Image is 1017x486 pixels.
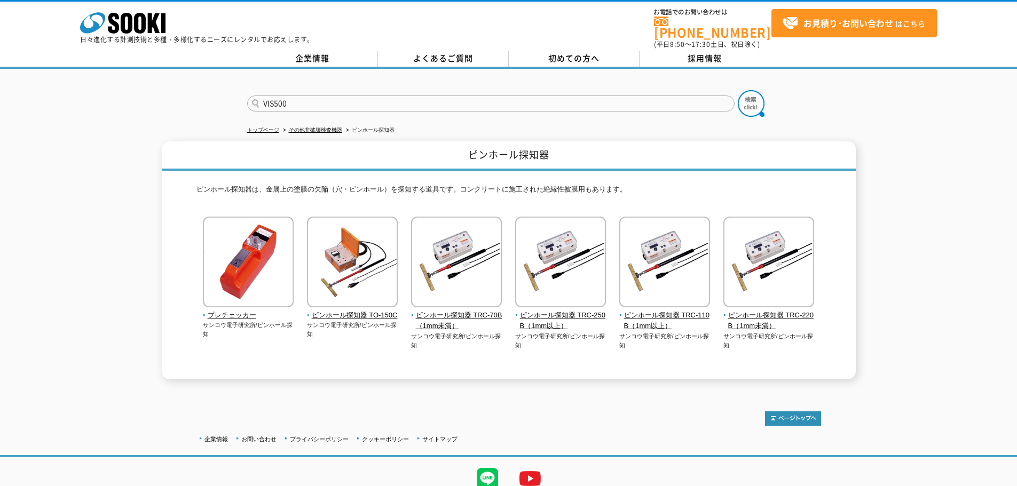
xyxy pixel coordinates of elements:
[515,332,606,349] p: サンコウ電子研究所/ピンホール探知
[203,217,294,310] img: プレチェッカー
[782,15,925,31] span: はこちら
[803,17,893,29] strong: お見積り･お問い合わせ
[411,310,502,332] span: ピンホール探知器 TRC-70B（1mm未満）
[654,39,760,49] span: (平日 ～ 土日、祝日除く)
[307,310,398,321] span: ピンホール探知器 TO-150C
[723,300,815,332] a: ピンホール探知器 TRC-220B（1mm未満）
[344,125,395,136] li: ピンホール探知器
[619,300,711,332] a: ピンホール探知器 TRC-110B（1mm以上）
[515,217,606,310] img: ピンホール探知器 TRC-250B（1mm以上）
[204,436,228,442] a: 企業情報
[411,217,502,310] img: ピンホール探知器 TRC-70B（1mm未満）
[640,51,770,67] a: 採用情報
[162,141,856,171] h1: ピンホール探知器
[196,184,821,201] p: ピンホール探知器は、金属上の塗膜の欠陥（穴・ピンホール）を探知する道具です。コンクリートに施工された絶縁性被膜用もあります。
[80,36,314,43] p: 日々進化する計測技術と多種・多様化するニーズにレンタルでお応えします。
[307,321,398,338] p: サンコウ電子研究所/ピンホール探知
[203,310,294,321] span: プレチェッカー
[241,436,277,442] a: お問い合わせ
[654,17,771,38] a: [PHONE_NUMBER]
[362,436,409,442] a: クッキーポリシー
[290,436,349,442] a: プライバシーポリシー
[247,51,378,67] a: 企業情報
[619,332,711,349] p: サンコウ電子研究所/ピンホール探知
[247,127,279,133] a: トップページ
[654,9,771,15] span: お電話でのお問い合わせは
[203,321,294,338] p: サンコウ電子研究所/ピンホール探知
[509,51,640,67] a: 初めての方へ
[691,39,711,49] span: 17:30
[307,217,398,310] img: ピンホール探知器 TO-150C
[307,300,398,321] a: ピンホール探知器 TO-150C
[411,300,502,332] a: ピンホール探知器 TRC-70B（1mm未満）
[548,52,600,64] span: 初めての方へ
[289,127,342,133] a: その他非破壊検査機器
[670,39,685,49] span: 8:50
[247,95,735,111] input: 商品名、型式、NETIS番号を入力してください
[515,310,606,332] span: ピンホール探知器 TRC-250B（1mm以上）
[378,51,509,67] a: よくあるご質問
[771,9,937,37] a: お見積り･お問い合わせはこちら
[619,310,711,332] span: ピンホール探知器 TRC-110B（1mm以上）
[203,300,294,321] a: プレチェッカー
[411,332,502,349] p: サンコウ電子研究所/ピンホール探知
[515,300,606,332] a: ピンホール探知器 TRC-250B（1mm以上）
[723,217,814,310] img: ピンホール探知器 TRC-220B（1mm未満）
[422,436,458,442] a: サイトマップ
[738,90,764,117] img: btn_search.png
[723,310,815,332] span: ピンホール探知器 TRC-220B（1mm未満）
[619,217,710,310] img: ピンホール探知器 TRC-110B（1mm以上）
[765,411,821,426] img: トップページへ
[723,332,815,349] p: サンコウ電子研究所/ピンホール探知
